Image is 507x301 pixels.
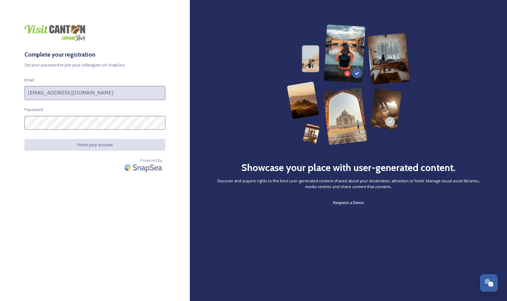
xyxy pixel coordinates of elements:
[24,50,165,59] h3: Complete your registration
[333,200,364,205] span: Request a Demo
[241,160,456,175] h2: Showcase your place with user-generated content.
[24,77,34,83] span: Email
[140,158,162,163] span: Powered by
[24,62,165,68] span: Set your password to join your colleagues on SnapSea.
[122,160,165,175] img: SnapSea Logo
[480,274,498,292] button: Open Chat
[24,107,43,113] span: Password
[24,139,165,151] button: Finish your account
[24,24,86,41] img: download.png
[214,178,483,190] span: Discover and acquire rights to the best user-generated content shared about your destination, att...
[287,24,410,145] img: 63b42ca75bacad526042e722_Group%20154-p-800.png
[333,199,364,206] a: Request a Demo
